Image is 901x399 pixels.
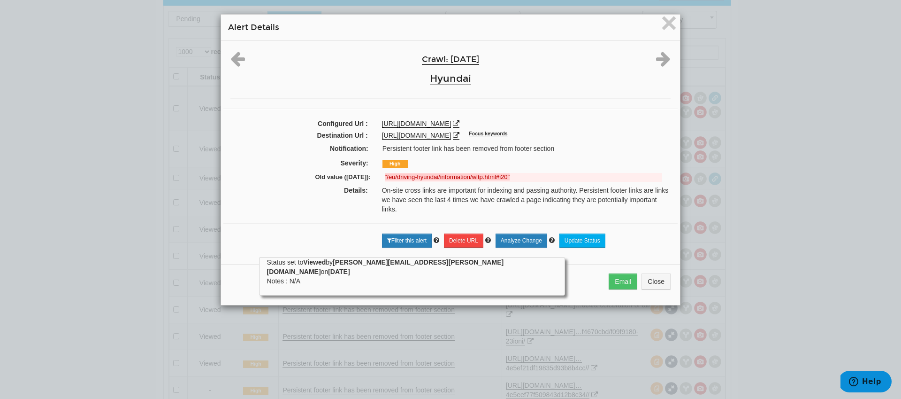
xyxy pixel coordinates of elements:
a: Previous alert [230,59,245,66]
a: [URL][DOMAIN_NAME] [382,132,451,140]
label: Configured Url : [223,119,375,128]
a: Hyundai [430,72,471,85]
label: Destination Url : [223,131,375,140]
h4: Alert Details [228,22,673,33]
strong: "/eu/driving-hyundai/information/wltp.html#i20" [385,173,510,180]
button: Close [661,15,677,34]
strong: [DATE] [328,268,350,275]
label: Old value ([DATE]): [232,173,378,182]
div: Status set to by on Notes : N/A [267,258,557,286]
button: Email [609,274,637,289]
iframe: Opens a widget where you can find more information [840,371,892,394]
sup: Focus keywords [469,131,507,136]
span: High [382,160,408,168]
a: Crawl: [DATE] [422,55,479,65]
a: Next alert [656,59,671,66]
label: Details: [223,186,375,195]
button: Close [641,274,671,289]
span: × [661,7,677,39]
a: Update Status [559,234,605,248]
div: Persistent footer link has been removed from footer section [375,144,676,153]
a: [URL][DOMAIN_NAME] [382,120,451,128]
a: Delete URL [444,234,483,248]
div: On-site cross links are important for indexing and passing authority. Persistent footer links are... [375,186,678,214]
strong: [PERSON_NAME][EMAIL_ADDRESS][PERSON_NAME][DOMAIN_NAME] [267,258,504,275]
a: Filter this alert [382,234,432,248]
label: Notification: [225,144,375,153]
a: Analyze Change [496,234,547,248]
strong: Viewed [303,258,326,266]
label: Severity: [225,158,375,168]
